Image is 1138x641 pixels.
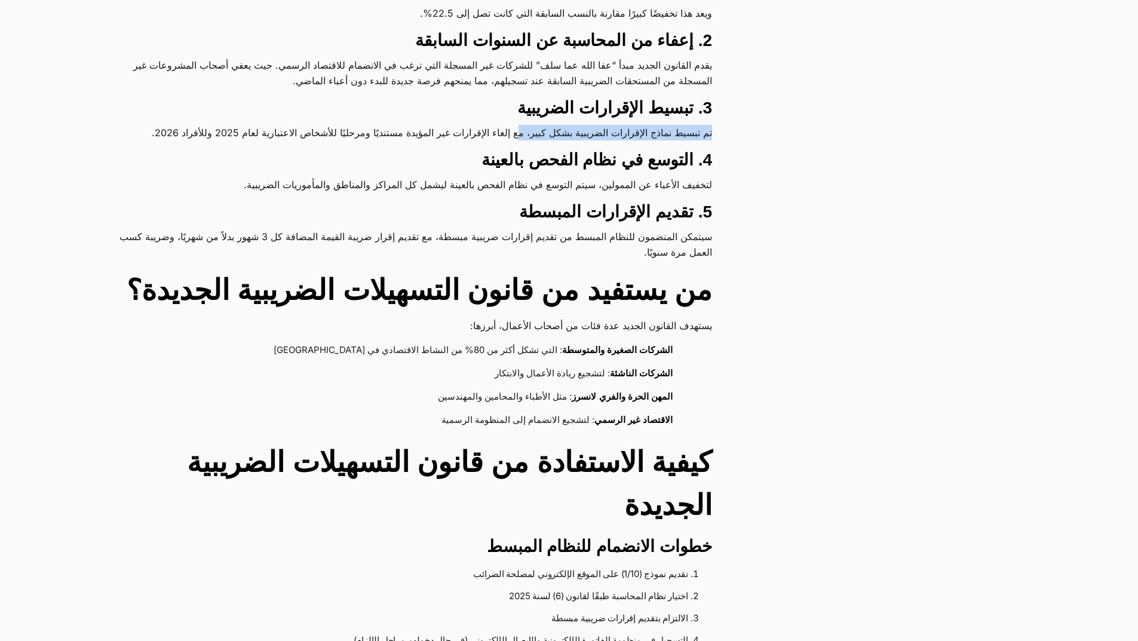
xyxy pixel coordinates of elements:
[117,125,712,140] p: تم تبسيط نماذج الإقرارات الضريبية بشكل كبير، مع إلغاء الإقرارات غير المؤيدة مستنديًا ومرحليًا للأ...
[129,409,688,433] li: : لتشجيع الانضمام إلى المنظومة الرسمية
[117,318,712,333] p: يستهدف القانون الجديد عدة فئات من أصحاب الأعمال، أبرزها:
[572,391,673,401] strong: المهن الحرة والفري لانسرز
[117,97,712,119] h3: 3. تبسيط الإقرارات الضريبية
[117,441,712,527] h2: كيفية الاستفادة من قانون التسهيلات الضريبية الجديدة
[117,30,712,51] h3: 2. إعفاء من المحاسبة عن السنوات السابقة
[117,201,712,223] h3: 5. تقديم الإقرارات المبسطة
[129,363,688,386] li: : لتشجيع ريادة الأعمال والابتكار
[117,536,712,557] h3: خطوات الانضمام للنظام المبسط
[117,177,712,192] p: لتخفيف الأعباء عن الممولين، سيتم التوسع في نظام الفحص بالعينة ليشمل كل المراكز والمناطق والمأموري...
[610,368,673,378] strong: الشركات الناشئة
[139,563,688,585] li: تقديم نموذج (1/10) على الموقع الإلكتروني لمصلحة الضرائب
[117,5,712,21] p: ويعد هذا تخفيضًا كبيرًا مقارنة بالنسب السابقة التي كانت تصل إلى 22.5%.
[117,149,712,171] h3: 4. التوسع في نظام الفحص بالعينة
[129,339,688,363] li: : التي تشكل أكثر من 80% من النشاط الاقتصادي في [GEOGRAPHIC_DATA]
[594,415,673,425] strong: الاقتصاد غير الرسمي
[139,608,688,630] li: الالتزام بتقديم إقرارات ضريبية مبسطة
[117,229,712,260] p: سيتمكن المنضمون للنظام المبسط من تقديم إقرارات ضريبية مبسطة، مع تقديم إقرار ضريبة القيمة المضافة ...
[117,269,712,312] h2: من يستفيد من قانون التسهيلات الضريبية الجديدة؟
[562,345,673,355] strong: الشركات الصغيرة والمتوسطة
[139,585,688,608] li: اختيار نظام المحاسبة طبقًا لقانون (6) لسنة 2025
[117,57,712,88] p: يقدم القانون الجديد مبدأ “عفا الله عما سلف” للشركات غير المسجلة التي ترغب في الانضمام للاقتصاد ال...
[129,386,688,409] li: : مثل الأطباء والمحامين والمهندسين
